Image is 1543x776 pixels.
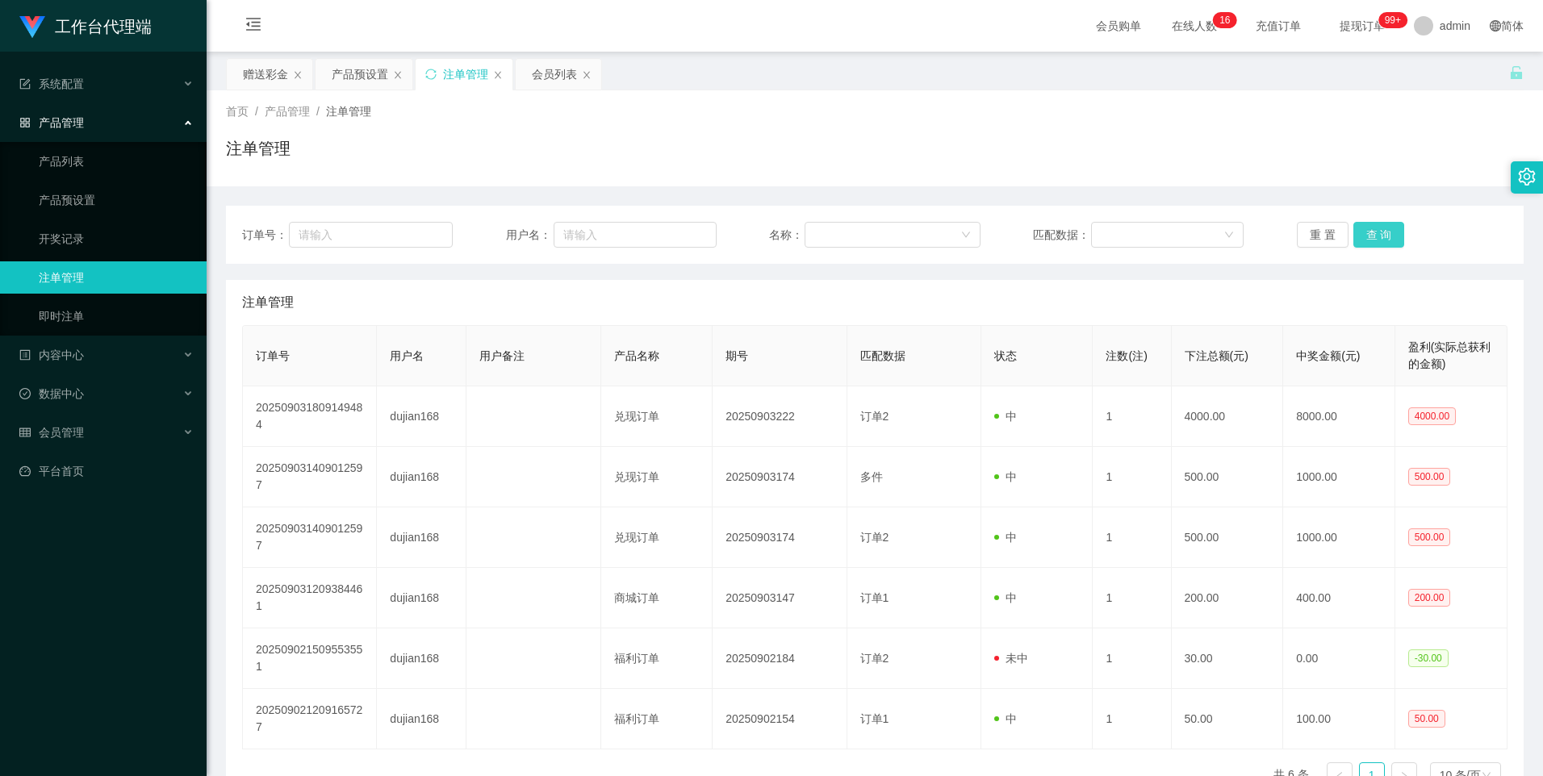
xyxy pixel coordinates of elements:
td: 1000.00 [1283,447,1395,507]
span: 订单1 [860,591,889,604]
span: 匹配数据 [860,349,905,362]
span: 系统配置 [19,77,84,90]
span: 500.00 [1408,468,1451,486]
i: 图标: appstore-o [19,117,31,128]
span: 中 [994,591,1017,604]
span: 盈利(实际总获利的金额) [1408,340,1491,370]
td: 202509021509553551 [243,628,377,689]
td: 1000.00 [1283,507,1395,568]
span: 中 [994,470,1017,483]
i: 图标: unlock [1509,65,1524,80]
td: 20250903174 [713,507,847,568]
span: 4000.00 [1408,407,1456,425]
div: 会员列表 [532,59,577,90]
i: 图标: profile [19,349,31,361]
i: 图标: table [19,427,31,438]
button: 查 询 [1353,222,1405,248]
a: 产品列表 [39,145,194,177]
td: 1 [1093,628,1171,689]
span: 中 [994,712,1017,725]
td: 202509031409012597 [243,447,377,507]
a: 图标: dashboard平台首页 [19,455,194,487]
td: 30.00 [1172,628,1284,689]
span: 订单2 [860,410,889,423]
td: 500.00 [1172,447,1284,507]
td: 50.00 [1172,689,1284,749]
span: 在线人数 [1164,20,1225,31]
a: 注单管理 [39,261,194,294]
i: 图标: close [293,70,303,80]
span: 下注总额(元) [1185,349,1248,362]
td: dujian168 [377,447,466,507]
span: 期号 [726,349,748,362]
i: 图标: down [961,230,971,241]
span: 200.00 [1408,589,1451,607]
span: 500.00 [1408,528,1451,546]
td: 20250903174 [713,447,847,507]
span: 数据中心 [19,387,84,400]
span: 订单号 [256,349,290,362]
span: 注单管理 [326,105,371,118]
span: 用户名 [390,349,424,362]
span: -30.00 [1408,649,1449,667]
td: 4000.00 [1172,386,1284,447]
span: 订单2 [860,652,889,665]
div: 赠送彩金 [243,59,288,90]
i: 图标: check-circle-o [19,388,31,399]
h1: 注单管理 [226,136,291,161]
td: 20250902154 [713,689,847,749]
div: 注单管理 [443,59,488,90]
td: 500.00 [1172,507,1284,568]
span: 多件 [860,470,883,483]
td: dujian168 [377,568,466,628]
i: 图标: global [1490,20,1501,31]
td: 1 [1093,689,1171,749]
button: 重 置 [1297,222,1349,248]
input: 请输入 [554,222,717,248]
h1: 工作台代理端 [55,1,152,52]
sup: 1069 [1378,12,1407,28]
span: / [255,105,258,118]
i: 图标: close [393,70,403,80]
i: 图标: close [582,70,592,80]
td: 202509031209384461 [243,568,377,628]
td: 福利订单 [601,628,713,689]
span: 状态 [994,349,1017,362]
td: dujian168 [377,507,466,568]
td: 400.00 [1283,568,1395,628]
td: 兑现订单 [601,447,713,507]
td: 福利订单 [601,689,713,749]
span: 订单2 [860,531,889,544]
td: 202509031409012597 [243,507,377,568]
i: 图标: down [1224,230,1234,241]
a: 开奖记录 [39,223,194,255]
span: 内容中心 [19,348,84,361]
span: 产品名称 [614,349,659,362]
td: dujian168 [377,628,466,689]
span: 会员管理 [19,426,84,439]
span: 中奖金额(元) [1296,349,1360,362]
td: 8000.00 [1283,386,1395,447]
td: 20250903147 [713,568,847,628]
td: 1 [1093,447,1171,507]
td: 20250902184 [713,628,847,689]
td: 202509031809149484 [243,386,377,447]
td: 0.00 [1283,628,1395,689]
img: logo.9652507e.png [19,16,45,39]
span: 未中 [994,652,1028,665]
span: 产品管理 [19,116,84,129]
td: 兑现订单 [601,507,713,568]
td: 20250903222 [713,386,847,447]
span: 订单1 [860,712,889,725]
i: 图标: close [493,70,503,80]
a: 产品预设置 [39,184,194,216]
td: 商城订单 [601,568,713,628]
span: 50.00 [1408,710,1445,728]
span: / [316,105,320,118]
a: 工作台代理端 [19,19,152,32]
i: 图标: menu-fold [226,1,281,52]
span: 产品管理 [265,105,310,118]
span: 名称： [769,227,805,244]
span: 首页 [226,105,249,118]
span: 订单号： [242,227,289,244]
